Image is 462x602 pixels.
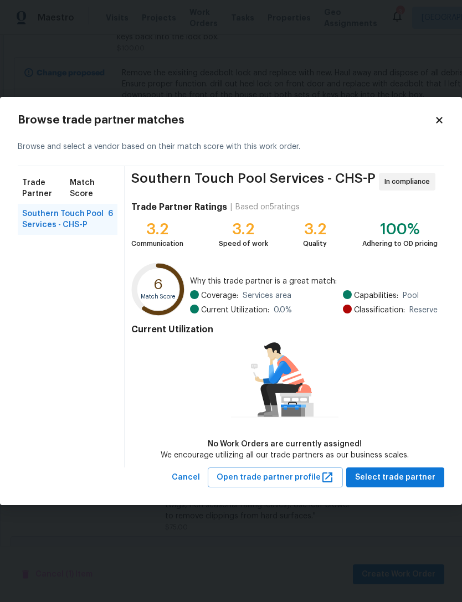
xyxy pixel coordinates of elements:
span: Coverage: [201,290,238,301]
span: Reserve [409,305,438,316]
span: Cancel [172,471,200,485]
span: Capabilities: [354,290,398,301]
div: 100% [362,224,438,235]
div: Adhering to OD pricing [362,238,438,249]
span: Trade Partner [22,177,70,199]
span: Current Utilization: [201,305,269,316]
span: 6 [108,208,113,230]
div: Communication [131,238,183,249]
h4: Trade Partner Ratings [131,202,227,213]
span: In compliance [384,176,434,187]
div: Speed of work [219,238,268,249]
div: No Work Orders are currently assigned! [161,439,409,450]
span: Select trade partner [355,471,435,485]
span: Match Score [70,177,113,199]
span: Classification: [354,305,405,316]
span: Open trade partner profile [217,471,334,485]
div: Quality [303,238,327,249]
span: Southern Touch Pool Services - CHS-P [131,173,376,191]
div: Based on 5 ratings [235,202,300,213]
button: Cancel [167,467,204,488]
span: 0.0 % [274,305,292,316]
text: 6 [154,277,163,292]
div: 3.2 [219,224,268,235]
h2: Browse trade partner matches [18,115,434,126]
div: 3.2 [303,224,327,235]
button: Select trade partner [346,467,444,488]
div: We encourage utilizing all our trade partners as our business scales. [161,450,409,461]
span: Pool [403,290,419,301]
text: Match Score [141,293,176,299]
div: Browse and select a vendor based on their match score with this work order. [18,128,444,166]
span: Services area [243,290,291,301]
button: Open trade partner profile [208,467,343,488]
div: 3.2 [131,224,183,235]
span: Southern Touch Pool Services - CHS-P [22,208,108,230]
h4: Current Utilization [131,324,438,335]
div: | [227,202,235,213]
span: Why this trade partner is a great match: [190,276,438,287]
